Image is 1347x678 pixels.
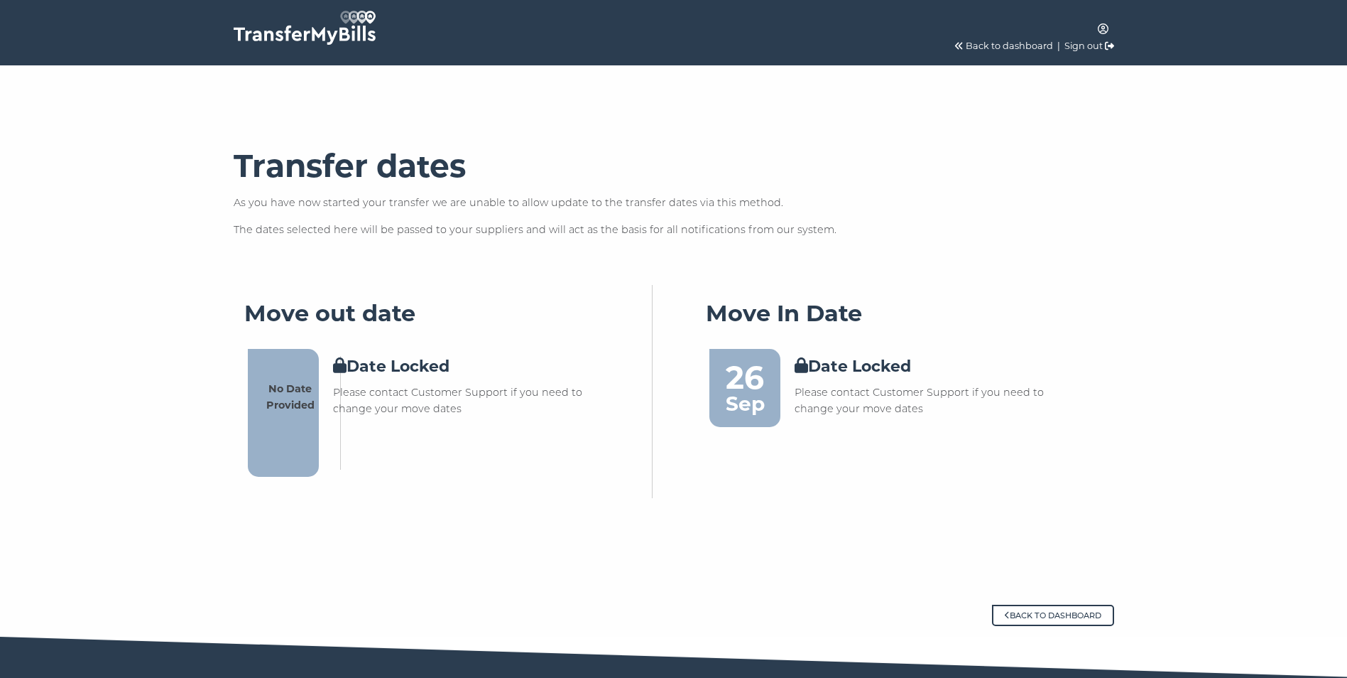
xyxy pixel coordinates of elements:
[795,356,1078,377] h4: Date Locked
[244,299,628,328] h4: Move out date
[706,299,1089,328] h4: Move In Date
[234,147,1114,184] h2: Transfer dates
[266,382,315,411] strong: No Date Provided
[234,11,376,45] img: TransferMyBills.com - Helping ease the stress of moving
[795,384,1078,418] p: Please contact Customer Support if you need to change your move dates
[716,388,773,420] div: Sep
[333,356,616,377] h4: Date Locked
[992,605,1114,626] a: Back to dashboard
[716,353,773,388] div: 26
[234,222,1114,238] p: The dates selected here will be passed to your suppliers and will act as the basis for all notifi...
[966,41,1053,51] a: Back to dashboard
[1057,41,1060,51] span: |
[333,384,616,418] p: Please contact Customer Support if you need to change your move dates
[1064,41,1103,51] a: Sign out
[234,195,1114,211] p: As you have now started your transfer we are unable to allow update to the transfer dates via thi...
